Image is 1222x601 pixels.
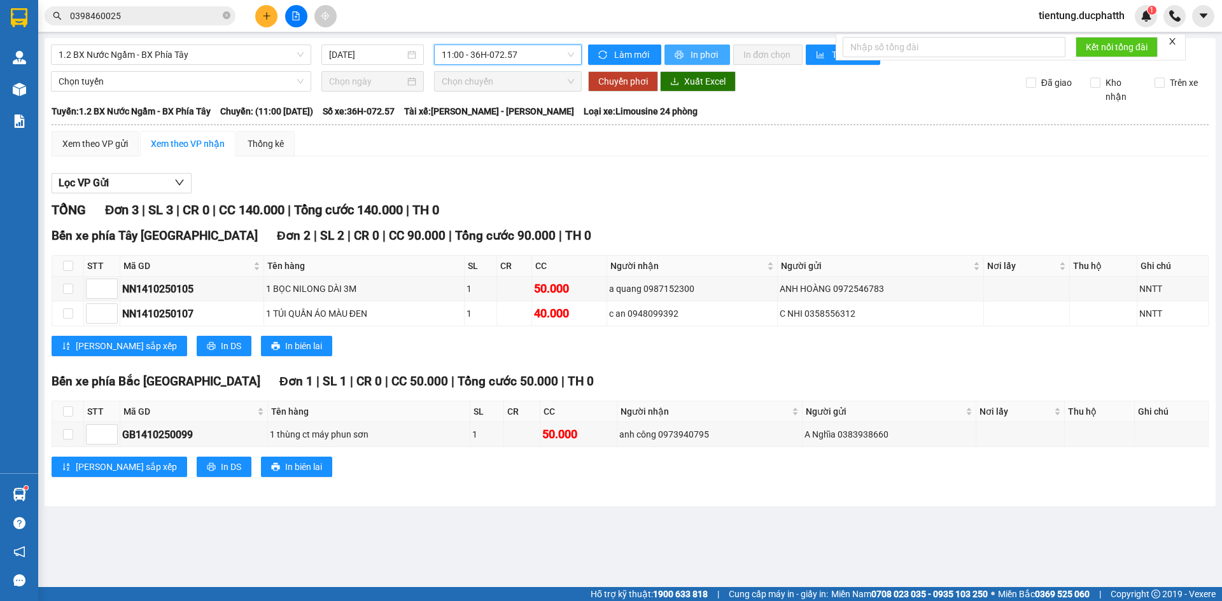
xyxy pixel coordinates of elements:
[183,202,209,218] span: CR 0
[285,460,322,474] span: In biên lai
[1065,401,1135,422] th: Thu hộ
[391,374,448,389] span: CC 50.000
[588,71,658,92] button: Chuyển phơi
[465,256,497,277] th: SL
[262,11,271,20] span: plus
[13,546,25,558] span: notification
[271,462,280,473] span: printer
[62,462,71,473] span: sort-ascending
[1149,6,1154,15] span: 1
[248,137,284,151] div: Thống kê
[540,401,618,422] th: CC
[804,427,974,441] div: A Nghĩa 0383938660
[288,202,291,218] span: |
[122,281,262,297] div: NN1410250105
[1135,401,1209,422] th: Ghi chú
[59,72,304,91] span: Chọn tuyến
[1035,589,1090,599] strong: 0369 525 060
[987,259,1057,273] span: Nơi lấy
[1148,6,1156,15] sup: 1
[1168,37,1177,46] span: close
[442,72,574,91] span: Chọn chuyến
[52,173,192,193] button: Lọc VP Gửi
[1139,282,1206,296] div: NNTT
[122,427,265,443] div: GB1410250099
[255,5,277,27] button: plus
[565,228,591,243] span: TH 0
[1070,256,1137,277] th: Thu hộ
[1076,37,1158,57] button: Kết nối tổng đài
[52,228,258,243] span: Bến xe phía Tây [GEOGRAPHIC_DATA]
[609,307,775,321] div: c an 0948099392
[323,104,395,118] span: Số xe: 36H-072.57
[1165,76,1203,90] span: Trên xe
[329,48,405,62] input: 14/10/2025
[76,339,177,353] span: [PERSON_NAME] sắp xếp
[356,374,382,389] span: CR 0
[675,50,685,60] span: printer
[261,457,332,477] button: printerIn biên lai
[13,517,25,529] span: question-circle
[610,259,764,273] span: Người nhận
[323,374,347,389] span: SL 1
[458,374,558,389] span: Tổng cước 50.000
[53,11,62,20] span: search
[532,256,607,277] th: CC
[13,51,26,64] img: warehouse-icon
[314,228,317,243] span: |
[733,45,803,65] button: In đơn chọn
[1086,40,1148,54] span: Kết nối tổng đài
[1198,10,1209,22] span: caret-down
[559,228,562,243] span: |
[151,137,225,151] div: Xem theo VP nhận
[584,104,698,118] span: Loại xe: Limousine 24 phòng
[1099,587,1101,601] span: |
[13,83,26,96] img: warehouse-icon
[504,401,540,422] th: CR
[266,282,462,296] div: 1 BỌC NILONG DÀI 3M
[534,305,605,322] div: 40.000
[291,11,300,20] span: file-add
[123,259,251,273] span: Mã GD
[588,45,661,65] button: syncLàm mới
[412,202,439,218] span: TH 0
[619,427,800,441] div: anh công 0973940795
[717,587,719,601] span: |
[991,591,995,597] span: ⚪️
[451,374,454,389] span: |
[534,280,605,298] div: 50.000
[467,307,495,321] div: 1
[455,228,556,243] span: Tổng cước 90.000
[266,307,462,321] div: 1 TÚI QUẦN ÁO MÀU ĐEN
[561,374,565,389] span: |
[871,589,988,599] strong: 0708 023 035 - 0935 103 250
[24,486,28,490] sup: 1
[11,8,27,27] img: logo-vxr
[383,228,386,243] span: |
[207,342,216,352] span: printer
[176,202,179,218] span: |
[223,11,230,19] span: close-circle
[264,256,465,277] th: Tên hàng
[998,587,1090,601] span: Miền Bắc
[76,460,177,474] span: [PERSON_NAME] sắp xếp
[691,48,720,62] span: In phơi
[123,404,255,418] span: Mã GD
[664,45,730,65] button: printerIn phơi
[122,306,262,322] div: NN1410250107
[329,74,405,88] input: Chọn ngày
[781,259,971,273] span: Người gửi
[660,71,736,92] button: downloadXuất Excel
[621,404,789,418] span: Người nhận
[320,228,344,243] span: SL 2
[614,48,651,62] span: Làm mới
[268,401,470,422] th: Tên hàng
[197,457,251,477] button: printerIn DS
[1036,76,1077,90] span: Đã giao
[213,202,216,218] span: |
[148,202,173,218] span: SL 3
[221,460,241,474] span: In DS
[52,457,187,477] button: sort-ascending[PERSON_NAME] sắp xếp
[314,5,337,27] button: aim
[294,202,403,218] span: Tổng cước 140.000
